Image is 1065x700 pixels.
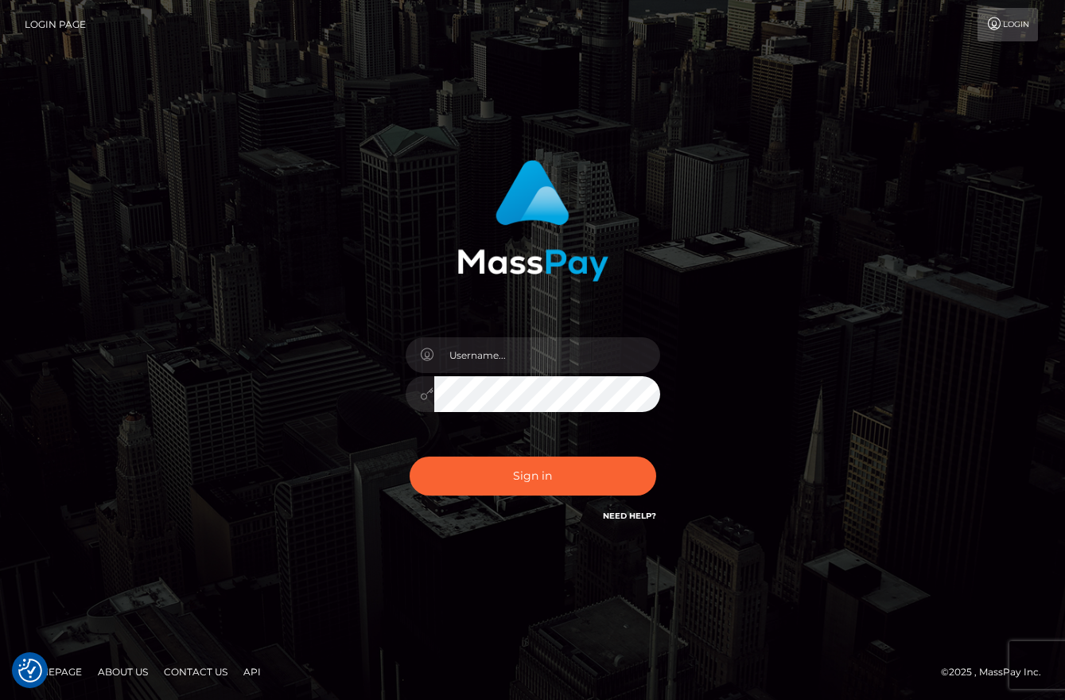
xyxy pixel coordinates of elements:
[17,659,88,684] a: Homepage
[18,659,42,682] button: Consent Preferences
[434,337,660,373] input: Username...
[157,659,234,684] a: Contact Us
[237,659,267,684] a: API
[25,8,86,41] a: Login Page
[91,659,154,684] a: About Us
[603,511,656,521] a: Need Help?
[978,8,1038,41] a: Login
[410,457,656,496] button: Sign in
[18,659,42,682] img: Revisit consent button
[457,160,608,282] img: MassPay Login
[941,663,1053,681] div: © 2025 , MassPay Inc.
